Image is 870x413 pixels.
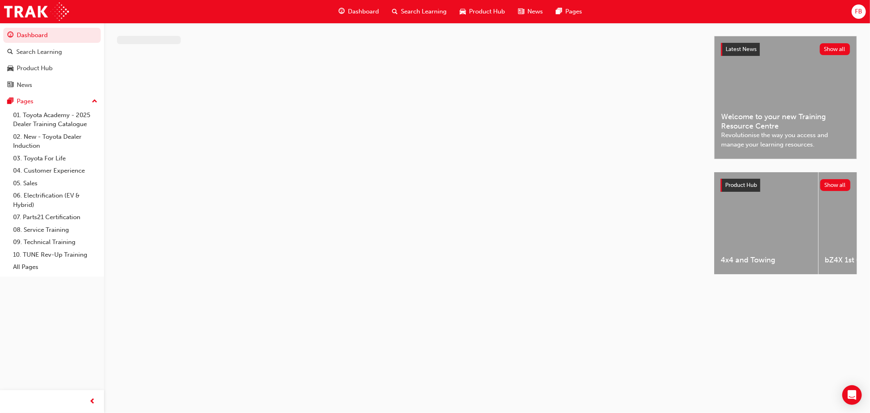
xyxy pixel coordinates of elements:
[820,43,850,55] button: Show all
[3,61,101,76] a: Product Hub
[460,7,466,17] span: car-icon
[527,7,543,16] span: News
[511,3,549,20] a: news-iconNews
[10,224,101,236] a: 08. Service Training
[10,261,101,273] a: All Pages
[17,80,32,90] div: News
[820,179,851,191] button: Show all
[3,94,101,109] button: Pages
[3,78,101,93] a: News
[392,7,398,17] span: search-icon
[7,65,13,72] span: car-icon
[17,64,53,73] div: Product Hub
[10,164,101,177] a: 04. Customer Experience
[565,7,582,16] span: Pages
[855,7,862,16] span: FB
[332,3,385,20] a: guage-iconDashboard
[721,112,850,131] span: Welcome to your new Training Resource Centre
[4,2,69,21] img: Trak
[721,43,850,56] a: Latest NewsShow all
[469,7,505,16] span: Product Hub
[10,131,101,152] a: 02. New - Toyota Dealer Induction
[842,385,862,405] div: Open Intercom Messenger
[16,47,62,57] div: Search Learning
[721,179,850,192] a: Product HubShow all
[385,3,453,20] a: search-iconSearch Learning
[3,28,101,43] a: Dashboard
[721,255,812,265] span: 4x4 and Towing
[721,131,850,149] span: Revolutionise the way you access and manage your learning resources.
[348,7,379,16] span: Dashboard
[92,96,97,107] span: up-icon
[339,7,345,17] span: guage-icon
[10,211,101,224] a: 07. Parts21 Certification
[556,7,562,17] span: pages-icon
[714,36,857,159] a: Latest NewsShow allWelcome to your new Training Resource CentreRevolutionise the way you access a...
[10,189,101,211] a: 06. Electrification (EV & Hybrid)
[7,32,13,39] span: guage-icon
[549,3,589,20] a: pages-iconPages
[10,152,101,165] a: 03. Toyota For Life
[518,7,524,17] span: news-icon
[10,249,101,261] a: 10. TUNE Rev-Up Training
[453,3,511,20] a: car-iconProduct Hub
[7,49,13,56] span: search-icon
[10,177,101,190] a: 05. Sales
[726,46,757,53] span: Latest News
[3,26,101,94] button: DashboardSearch LearningProduct HubNews
[725,182,757,189] span: Product Hub
[17,97,33,106] div: Pages
[90,397,96,407] span: prev-icon
[852,4,866,19] button: FB
[7,82,13,89] span: news-icon
[3,44,101,60] a: Search Learning
[10,109,101,131] a: 01. Toyota Academy - 2025 Dealer Training Catalogue
[714,172,818,274] a: 4x4 and Towing
[7,98,13,105] span: pages-icon
[401,7,447,16] span: Search Learning
[10,236,101,249] a: 09. Technical Training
